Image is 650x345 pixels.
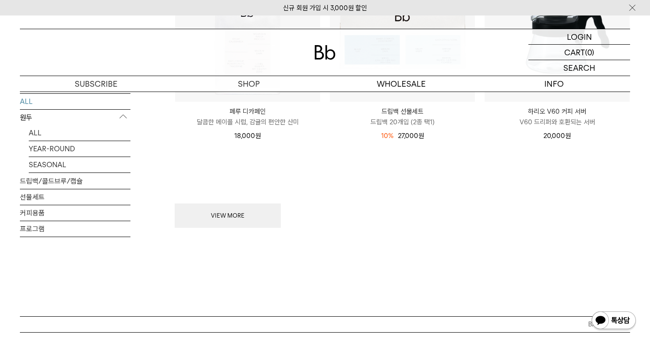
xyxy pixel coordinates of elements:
[20,205,130,220] a: 커피용품
[20,221,130,236] a: 프로그램
[29,125,130,140] a: ALL
[563,60,595,76] p: SEARCH
[175,117,320,127] p: 달콤한 메이플 시럽, 감귤의 편안한 산미
[20,316,630,332] button: BACK TO TOP
[585,45,594,60] p: (0)
[567,29,592,44] p: LOGIN
[20,189,130,204] a: 선물세트
[175,203,281,228] button: VIEW MORE
[381,130,394,141] div: 10%
[29,141,130,156] a: YEAR-ROUND
[528,45,630,60] a: CART (0)
[20,76,172,92] a: SUBSCRIBE
[418,132,424,140] span: 원
[20,109,130,125] p: 원두
[485,106,630,127] a: 하리오 V60 커피 서버 V60 드리퍼와 호환되는 서버
[565,132,571,140] span: 원
[20,173,130,188] a: 드립백/콜드브루/캡슐
[478,76,630,92] p: INFO
[20,93,130,109] a: ALL
[234,132,261,140] span: 18,000
[591,310,637,332] img: 카카오톡 채널 1:1 채팅 버튼
[543,132,571,140] span: 20,000
[325,76,478,92] p: WHOLESALE
[314,45,336,60] img: 로고
[175,106,320,127] a: 페루 디카페인 달콤한 메이플 시럽, 감귤의 편안한 산미
[330,106,475,127] a: 드립백 선물세트 드립백 20개입 (2종 택1)
[29,157,130,172] a: SEASONAL
[485,106,630,117] p: 하리오 V60 커피 서버
[330,117,475,127] p: 드립백 20개입 (2종 택1)
[255,132,261,140] span: 원
[398,132,424,140] span: 27,000
[283,4,367,12] a: 신규 회원 가입 시 3,000원 할인
[528,29,630,45] a: LOGIN
[485,117,630,127] p: V60 드리퍼와 호환되는 서버
[172,76,325,92] a: SHOP
[175,106,320,117] p: 페루 디카페인
[564,45,585,60] p: CART
[330,106,475,117] p: 드립백 선물세트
